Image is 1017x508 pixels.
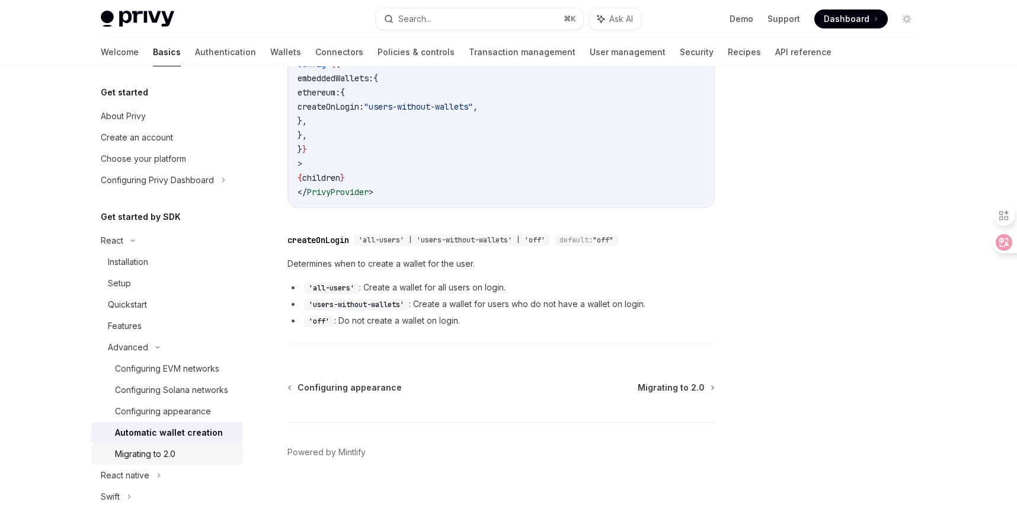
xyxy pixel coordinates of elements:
[398,12,431,26] div: Search...
[91,273,243,294] a: Setup
[473,101,478,112] span: ,
[195,38,256,66] a: Authentication
[373,73,378,84] span: {
[814,9,888,28] a: Dashboard
[108,298,147,312] div: Quickstart
[369,187,373,197] span: >
[730,13,753,25] a: Demo
[287,234,349,246] div: createOnLogin
[340,172,345,183] span: }
[287,446,366,458] a: Powered by Mintlify
[108,255,148,269] div: Installation
[289,382,402,394] a: Configuring appearance
[153,38,181,66] a: Basics
[91,443,243,465] a: Migrating to 2.0
[304,282,359,294] code: 'all-users'
[287,297,715,311] li: : Create a wallet for users who do not have a wallet on login.
[589,8,641,30] button: Ask AI
[824,13,869,25] span: Dashboard
[298,382,402,394] span: Configuring appearance
[302,144,307,155] span: }
[108,319,142,333] div: Features
[364,101,473,112] span: "users-without-wallets"
[101,152,186,166] div: Choose your platform
[115,426,223,440] div: Automatic wallet creation
[108,340,148,354] div: Advanced
[115,362,219,376] div: Configuring EVM networks
[564,14,576,24] span: ⌘ K
[315,38,363,66] a: Connectors
[340,87,345,98] span: {
[609,13,633,25] span: Ask AI
[304,315,334,327] code: 'off'
[559,235,593,245] span: default:
[91,422,243,443] a: Automatic wallet creation
[304,299,409,311] code: 'users-without-wallets'
[101,234,123,248] div: React
[298,172,302,183] span: {
[91,379,243,401] a: Configuring Solana networks
[728,38,761,66] a: Recipes
[91,401,243,422] a: Configuring appearance
[638,382,705,394] span: Migrating to 2.0
[298,73,373,84] span: embeddedWallets:
[469,38,575,66] a: Transaction management
[298,187,307,197] span: </
[287,280,715,295] li: : Create a wallet for all users on login.
[897,9,916,28] button: Toggle dark mode
[298,158,302,169] span: >
[307,187,369,197] span: PrivyProvider
[298,101,364,112] span: createOnLogin:
[101,130,173,145] div: Create an account
[91,127,243,148] a: Create an account
[91,294,243,315] a: Quickstart
[91,358,243,379] a: Configuring EVM networks
[101,173,214,187] div: Configuring Privy Dashboard
[115,383,228,397] div: Configuring Solana networks
[91,251,243,273] a: Installation
[108,276,131,290] div: Setup
[101,38,139,66] a: Welcome
[101,11,174,27] img: light logo
[680,38,714,66] a: Security
[101,109,146,123] div: About Privy
[590,38,666,66] a: User management
[101,490,120,504] div: Swift
[270,38,301,66] a: Wallets
[115,404,211,418] div: Configuring appearance
[298,130,307,140] span: },
[287,257,715,271] span: Determines when to create a wallet for the user.
[101,85,148,100] h5: Get started
[101,468,149,483] div: React native
[767,13,800,25] a: Support
[359,235,545,245] span: 'all-users' | 'users-without-wallets' | 'off'
[376,8,583,30] button: Search...⌘K
[298,144,302,155] span: }
[91,315,243,337] a: Features
[638,382,714,394] a: Migrating to 2.0
[378,38,455,66] a: Policies & controls
[302,172,340,183] span: children
[298,87,340,98] span: ethereum:
[775,38,831,66] a: API reference
[91,106,243,127] a: About Privy
[115,447,175,461] div: Migrating to 2.0
[287,314,715,328] li: : Do not create a wallet on login.
[91,148,243,170] a: Choose your platform
[101,210,181,224] h5: Get started by SDK
[298,116,307,126] span: },
[593,235,613,245] span: "off"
